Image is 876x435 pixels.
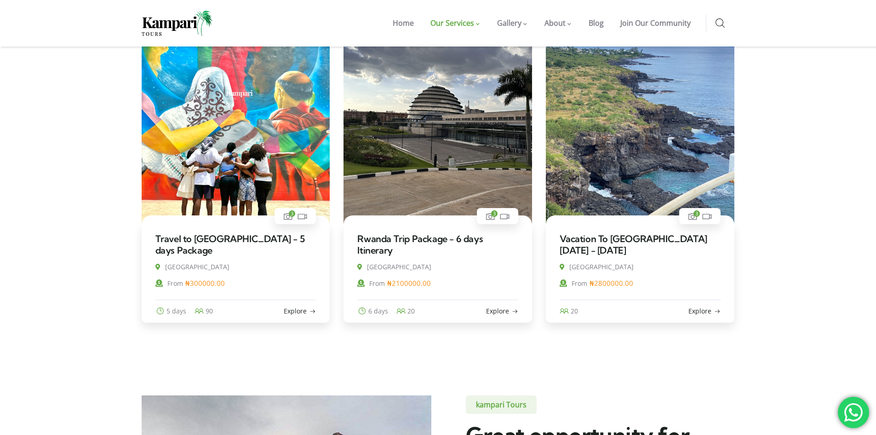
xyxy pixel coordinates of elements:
span: Our Services [430,18,474,28]
span: 90 [206,307,213,315]
span: kampari Tours [466,395,537,414]
span: ₦ [387,278,392,288]
span: Home [393,18,414,28]
span: 6 days [368,307,388,315]
a: Rwanda Trip Package - 6 days Itinerary [357,233,483,255]
span: ₦ [590,278,594,288]
span: [GEOGRAPHIC_DATA] [165,262,229,271]
div: 'Chat [838,397,869,428]
a: Explore [284,305,316,318]
a: Explore [688,305,721,318]
span: 3 [491,210,498,217]
span: Blog [589,18,604,28]
span: 2100000.00 [387,278,431,288]
a: 3 [687,211,698,222]
span: 20 [407,307,415,315]
span: Gallery [497,18,521,28]
a: 3 [283,211,293,222]
span: ₦ [185,278,190,288]
span: 2800000.00 [590,278,633,288]
span: [GEOGRAPHIC_DATA] [569,262,634,271]
img: Home [142,11,213,36]
span: 3 [693,210,700,217]
a: Vacation To [GEOGRAPHIC_DATA] [DATE] - [DATE] [560,233,707,255]
span: Join Our Community [620,18,691,28]
span: 20 [571,307,578,315]
span: About [544,18,566,28]
span: [GEOGRAPHIC_DATA] [367,262,431,271]
span: 5 days [166,307,186,315]
span: 300000.00 [185,278,225,288]
span: 3 [289,210,295,217]
label: From [560,277,587,290]
a: 3 [485,211,496,222]
label: From [357,277,385,290]
a: Travel to [GEOGRAPHIC_DATA] - 5 days Package [155,233,305,255]
label: From [155,277,183,290]
a: Explore [486,305,518,318]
